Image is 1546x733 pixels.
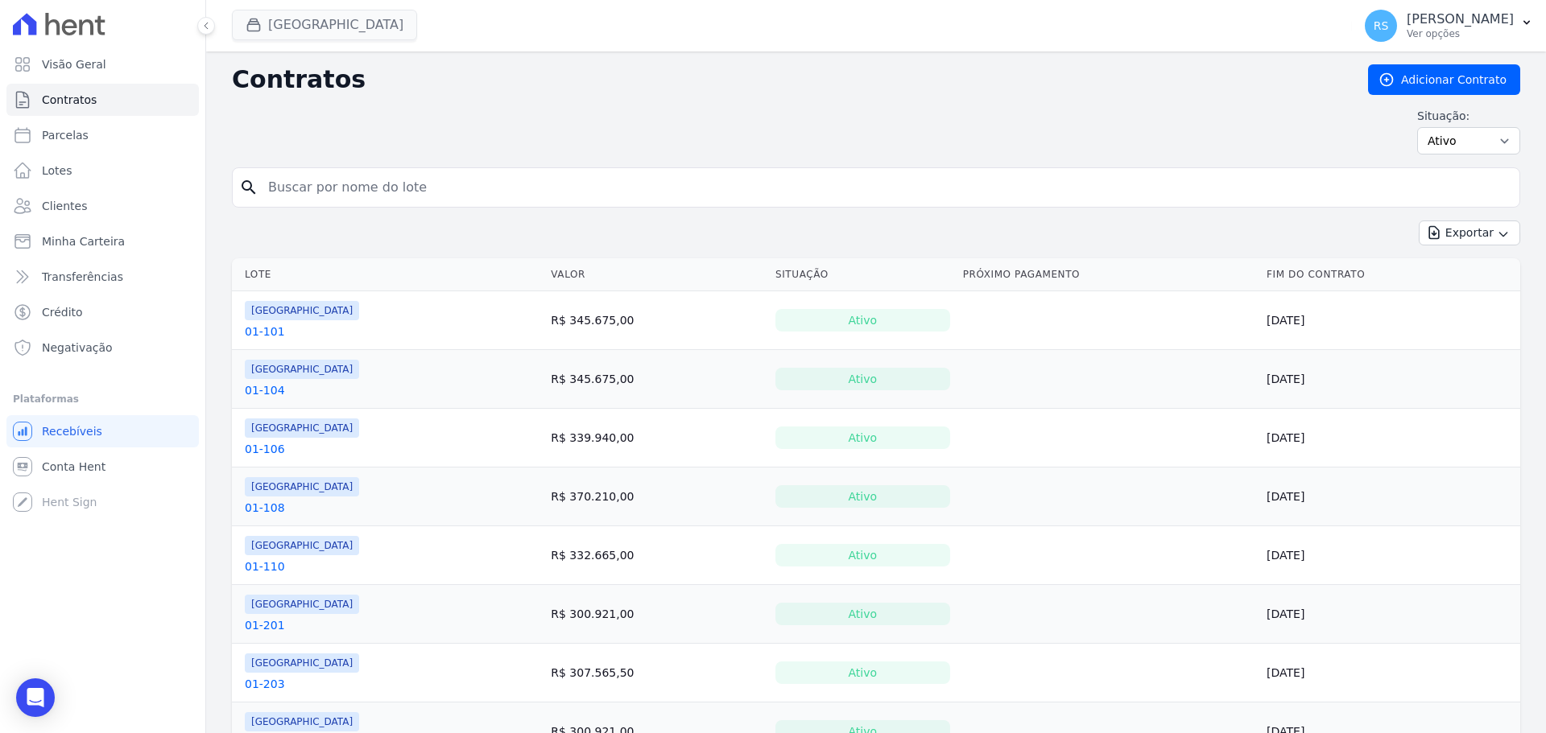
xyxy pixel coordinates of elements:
span: Recebíveis [42,423,102,439]
div: Ativo [775,544,950,566]
input: Buscar por nome do lote [258,171,1513,204]
span: Lotes [42,163,72,179]
span: Conta Hent [42,459,105,475]
td: R$ 345.675,00 [544,350,769,409]
span: Crédito [42,304,83,320]
div: Ativo [775,309,950,331]
th: Valor [544,258,769,291]
i: search [239,178,258,197]
th: Fim do Contrato [1260,258,1520,291]
label: Situação: [1417,108,1520,124]
td: [DATE] [1260,467,1520,526]
a: Negativação [6,331,199,364]
span: Clientes [42,198,87,214]
td: [DATE] [1260,291,1520,350]
td: R$ 345.675,00 [544,291,769,350]
span: Parcelas [42,127,89,143]
a: Contratos [6,84,199,116]
a: 01-201 [245,617,285,633]
span: [GEOGRAPHIC_DATA] [245,360,359,379]
th: Próximo Pagamento [957,258,1260,291]
a: 01-110 [245,558,285,574]
th: Lote [232,258,544,291]
a: 01-108 [245,500,285,516]
span: [GEOGRAPHIC_DATA] [245,477,359,496]
a: 01-101 [245,323,285,340]
div: Ativo [775,603,950,625]
td: R$ 332.665,00 [544,526,769,585]
span: Transferências [42,269,123,285]
span: [GEOGRAPHIC_DATA] [245,595,359,614]
td: [DATE] [1260,526,1520,585]
p: [PERSON_NAME] [1407,11,1514,27]
div: Plataformas [13,389,192,409]
a: Clientes [6,190,199,222]
span: Minha Carteira [42,233,125,249]
span: [GEOGRAPHIC_DATA] [245,418,359,438]
div: Ativo [775,368,950,390]
a: 01-106 [245,441,285,457]
span: [GEOGRAPHIC_DATA] [245,653,359,673]
td: R$ 339.940,00 [544,409,769,467]
a: Minha Carteira [6,225,199,257]
p: Ver opções [1407,27,1514,40]
a: Lotes [6,154,199,187]
th: Situação [769,258,957,291]
div: Ativo [775,426,950,449]
a: Adicionar Contrato [1368,64,1520,95]
td: [DATE] [1260,409,1520,467]
span: [GEOGRAPHIC_DATA] [245,536,359,555]
div: Ativo [775,485,950,508]
a: 01-203 [245,676,285,692]
a: Transferências [6,261,199,293]
td: [DATE] [1260,644,1520,702]
span: Contratos [42,92,97,108]
span: [GEOGRAPHIC_DATA] [245,301,359,320]
td: [DATE] [1260,585,1520,644]
a: Visão Geral [6,48,199,80]
button: Exportar [1419,220,1520,245]
a: Parcelas [6,119,199,151]
span: Negativação [42,340,113,356]
button: RS [PERSON_NAME] Ver opções [1352,3,1546,48]
a: 01-104 [245,382,285,398]
td: R$ 370.210,00 [544,467,769,526]
td: [DATE] [1260,350,1520,409]
div: Open Intercom Messenger [16,678,55,717]
div: Ativo [775,661,950,684]
h2: Contratos [232,65,1342,94]
a: Crédito [6,296,199,328]
a: Recebíveis [6,415,199,447]
td: R$ 307.565,50 [544,644,769,702]
span: [GEOGRAPHIC_DATA] [245,712,359,731]
td: R$ 300.921,00 [544,585,769,644]
a: Conta Hent [6,451,199,483]
span: RS [1374,20,1389,31]
button: [GEOGRAPHIC_DATA] [232,10,417,40]
span: Visão Geral [42,56,106,72]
